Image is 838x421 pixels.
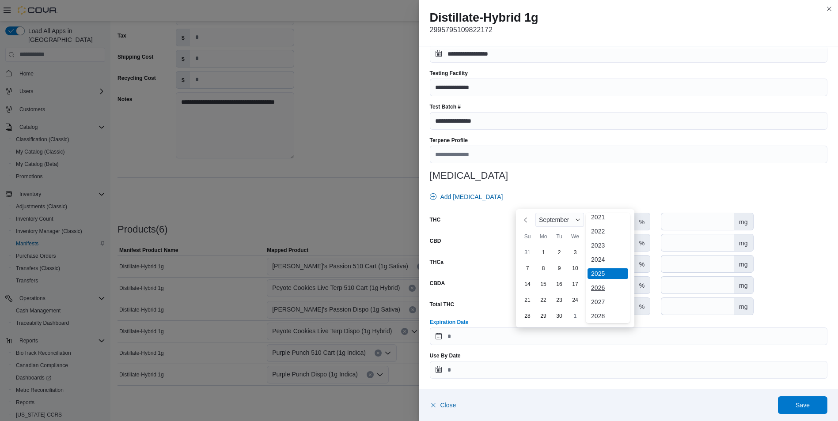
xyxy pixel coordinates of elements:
[430,170,828,181] h3: [MEDICAL_DATA]
[634,298,650,315] div: %
[568,293,582,307] div: day-24
[430,45,828,63] input: Press the down key to open a popover containing a calendar.
[584,229,598,244] div: Th
[430,361,828,379] input: Press the down key to open a popover containing a calendar.
[552,245,566,259] div: day-2
[734,213,753,230] div: mg
[634,234,650,251] div: %
[536,293,550,307] div: day-22
[568,309,582,323] div: day-1
[796,401,810,410] span: Save
[430,103,461,110] label: Test Batch #
[430,25,828,35] p: 2995795109822172
[430,137,468,144] label: Terpene Profile
[440,401,456,410] span: Close
[520,277,535,291] div: day-14
[584,309,598,323] div: day-2
[536,229,550,244] div: Mo
[430,319,469,326] label: Expiration Date
[568,229,582,244] div: We
[519,213,534,227] button: Previous Month
[430,280,445,287] label: CBDA
[588,297,628,307] div: 2027
[634,256,650,272] div: %
[588,212,628,222] div: 2021
[520,309,535,323] div: day-28
[426,188,507,206] button: Add [MEDICAL_DATA]
[552,261,566,275] div: day-9
[588,268,628,279] div: 2025
[568,245,582,259] div: day-3
[824,4,834,14] button: Close this dialog
[552,293,566,307] div: day-23
[568,261,582,275] div: day-10
[536,309,550,323] div: day-29
[588,240,628,251] div: 2023
[734,256,753,272] div: mg
[440,192,503,201] span: Add [MEDICAL_DATA]
[430,11,828,25] h2: Distillate-Hybrid 1g
[430,216,441,223] label: THC
[734,277,753,293] div: mg
[568,277,582,291] div: day-17
[430,237,441,244] label: CBD
[519,244,631,324] div: September, 2025
[536,277,550,291] div: day-15
[778,396,827,414] button: Save
[430,301,455,308] label: Total THC
[430,259,444,266] label: THCa
[520,229,535,244] div: Su
[734,298,753,315] div: mg
[430,352,461,359] label: Use By Date
[584,277,598,291] div: day-18
[634,277,650,293] div: %
[552,277,566,291] div: day-16
[520,261,535,275] div: day-7
[552,309,566,323] div: day-30
[552,229,566,244] div: Tu
[536,261,550,275] div: day-8
[588,311,628,321] div: 2028
[520,245,535,259] div: day-31
[588,226,628,237] div: 2022
[520,293,535,307] div: day-21
[734,234,753,251] div: mg
[430,396,456,414] button: Close
[430,70,468,77] label: Testing Facility
[535,213,584,227] div: Button. Open the month selector. September is currently selected.
[539,216,569,223] span: September
[536,245,550,259] div: day-1
[584,293,598,307] div: day-25
[584,261,598,275] div: day-11
[430,327,828,345] input: Press the down key to enter a popover containing a calendar. Press the escape key to close the po...
[634,213,650,230] div: %
[584,245,598,259] div: day-4
[588,282,628,293] div: 2026
[588,254,628,265] div: 2024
